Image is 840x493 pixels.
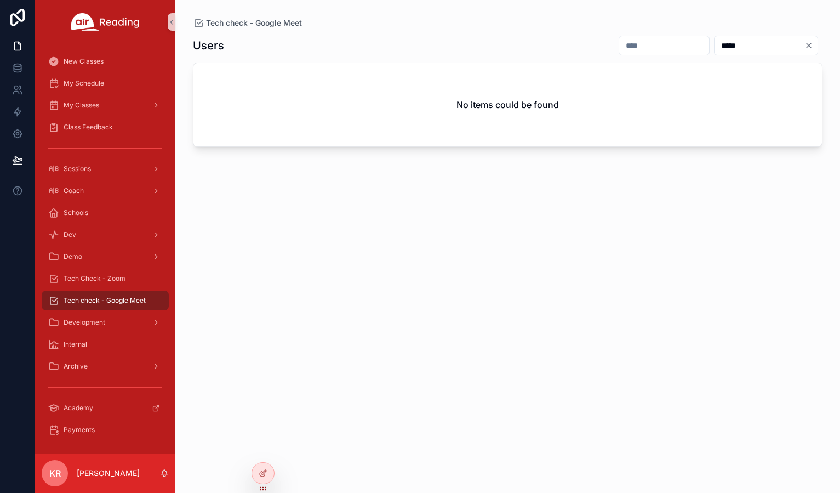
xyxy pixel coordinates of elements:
div: scrollable content [35,44,175,454]
span: Internal [64,340,87,349]
a: Development [42,313,169,332]
span: Dev [64,230,76,239]
span: Academy [64,404,93,412]
span: Archive [64,362,88,371]
span: Development [64,318,105,327]
a: Tech Check - Zoom [42,269,169,288]
a: My Schedule [42,73,169,93]
span: KR [49,467,61,480]
span: Schools [64,208,88,217]
span: Tech check - Google Meet [64,296,146,305]
a: Archive [42,356,169,376]
h2: No items could be found [456,98,559,111]
span: Payments [64,426,95,434]
img: App logo [71,13,140,31]
span: Coach [64,186,84,195]
button: Clear [804,41,818,50]
a: Internal [42,335,169,354]
span: New Classes [64,57,104,66]
h1: Users [193,38,224,53]
a: Dev [42,225,169,245]
span: Sessions [64,165,91,173]
a: Sessions [42,159,169,179]
a: Payments [42,420,169,440]
a: New Classes [42,52,169,71]
span: Tech check - Google Meet [206,18,302,29]
a: Class Feedback [42,117,169,137]
a: Tech check - Google Meet [42,291,169,310]
a: Schools [42,203,169,223]
span: Class Feedback [64,123,113,132]
span: Demo [64,252,82,261]
a: My Classes [42,95,169,115]
span: Tech Check - Zoom [64,274,125,283]
p: [PERSON_NAME] [77,468,140,479]
span: My Classes [64,101,99,110]
a: Coach [42,181,169,201]
a: Tech check - Google Meet [193,18,302,29]
a: Academy [42,398,169,418]
span: My Schedule [64,79,104,88]
a: Demo [42,247,169,267]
